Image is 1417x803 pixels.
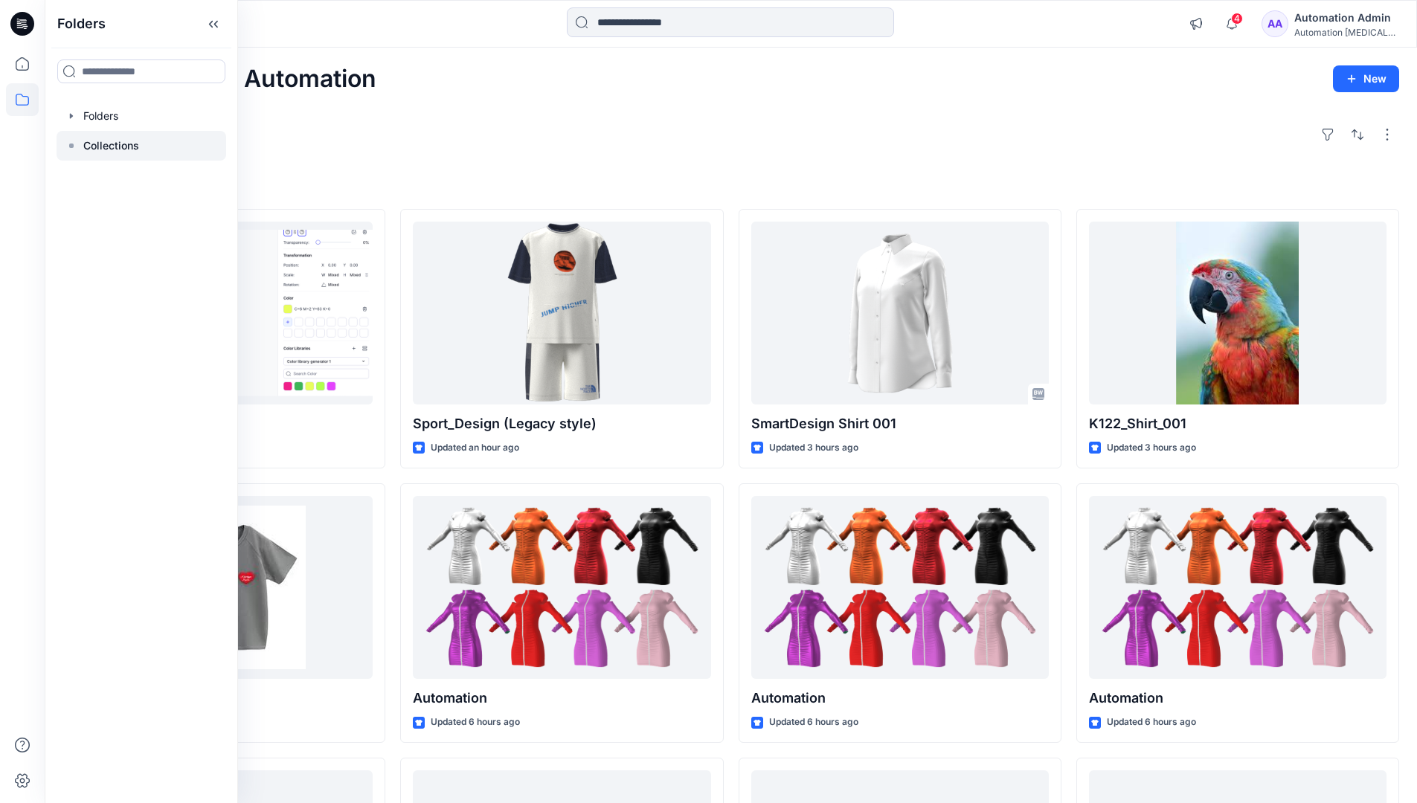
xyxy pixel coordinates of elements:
[751,222,1049,405] a: SmartDesign Shirt 001
[1107,440,1196,456] p: Updated 3 hours ago
[62,176,1399,194] h4: Styles
[413,496,710,680] a: Automation
[431,440,519,456] p: Updated an hour ago
[413,222,710,405] a: Sport_Design (Legacy style)
[751,688,1049,709] p: Automation
[1262,10,1288,37] div: AA
[83,137,139,155] p: Collections
[1333,65,1399,92] button: New
[1231,13,1243,25] span: 4
[1089,688,1387,709] p: Automation
[751,413,1049,434] p: SmartDesign Shirt 001
[431,715,520,730] p: Updated 6 hours ago
[413,688,710,709] p: Automation
[1089,413,1387,434] p: K122_Shirt_001
[1089,222,1387,405] a: K122_Shirt_001
[1294,27,1398,38] div: Automation [MEDICAL_DATA]...
[1089,496,1387,680] a: Automation
[1107,715,1196,730] p: Updated 6 hours ago
[769,715,858,730] p: Updated 6 hours ago
[751,496,1049,680] a: Automation
[1294,9,1398,27] div: Automation Admin
[769,440,858,456] p: Updated 3 hours ago
[413,413,710,434] p: Sport_Design (Legacy style)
